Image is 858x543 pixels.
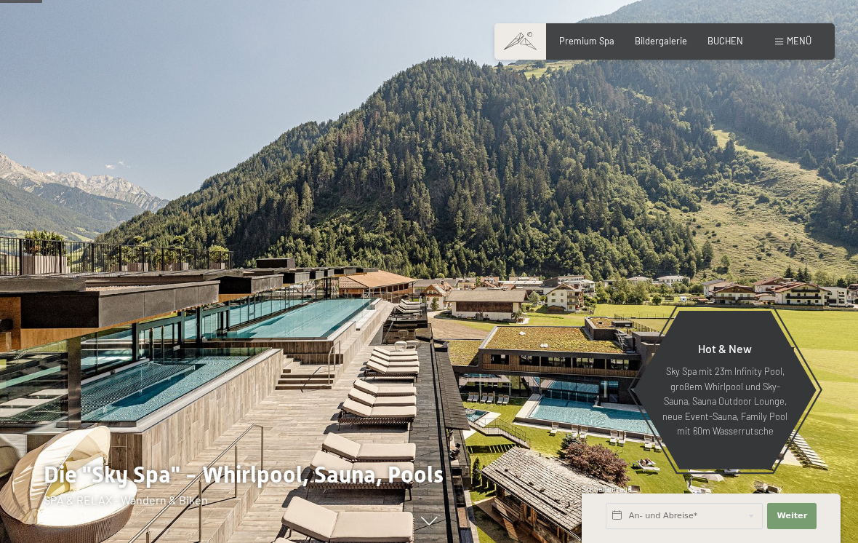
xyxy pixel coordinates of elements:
[559,35,614,47] a: Premium Spa
[707,35,743,47] a: BUCHEN
[662,364,788,438] p: Sky Spa mit 23m Infinity Pool, großem Whirlpool und Sky-Sauna, Sauna Outdoor Lounge, neue Event-S...
[777,510,807,522] span: Weiter
[582,485,632,494] span: Schnellanfrage
[633,310,817,470] a: Hot & New Sky Spa mit 23m Infinity Pool, großem Whirlpool und Sky-Sauna, Sauna Outdoor Lounge, ne...
[635,35,687,47] a: Bildergalerie
[767,503,817,529] button: Weiter
[698,341,752,355] span: Hot & New
[787,35,811,47] span: Menü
